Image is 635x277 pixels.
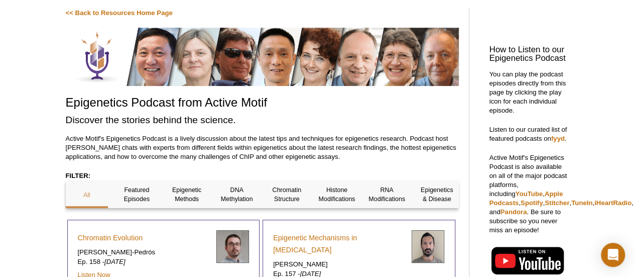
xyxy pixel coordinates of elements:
[601,243,625,267] div: Open Intercom Messenger
[316,186,358,204] p: Histone Modifications
[216,230,249,263] img: Arnau Sebe Pedros headshot
[273,232,404,256] a: Epigenetic Mechanisms in [MEDICAL_DATA]
[551,135,565,142] a: fyyd
[115,186,158,204] p: Featured Episodes
[500,208,527,216] a: Pandora
[365,186,408,204] p: RNA Modifications
[215,186,258,204] p: DNA Methylation
[545,199,569,207] a: Stitcher
[521,199,543,207] a: Spotify
[78,248,209,257] p: [PERSON_NAME]-Pedrós
[273,260,404,269] p: [PERSON_NAME]
[489,153,570,235] p: Active Motif's Epigenetics Podcast is also available on all of the major podcast platforms, inclu...
[416,186,458,204] p: Epigenetics & Disease
[66,28,459,86] img: Discover the stories behind the science.
[489,70,570,115] p: You can play the podcast episodes directly from this page by clicking the play icon for each indi...
[489,190,563,207] a: Apple Podcasts
[104,258,125,265] em: [DATE]
[78,257,209,266] p: Ep. 158 -
[516,190,543,198] a: YouTube
[412,230,444,263] img: Luca Magnani headshot
[66,9,173,17] a: << Back to Resources Home Page
[78,232,143,244] a: Chromatin Evolution
[66,113,459,127] h2: Discover the stories behind the science.
[66,191,108,200] p: All
[571,199,592,207] a: TuneIn
[66,172,91,179] strong: FILTER:
[166,186,208,204] p: Epigenetic Methods
[266,186,308,204] p: Chromatin Structure
[66,96,459,111] h1: Epigenetics Podcast from Active Motif
[489,46,570,63] h3: How to Listen to our Epigenetics Podcast
[489,245,565,276] img: Listen on YouTube
[66,134,459,161] p: Active Motif's Epigenetics Podcast is a lively discussion about the latest tips and techniques fo...
[594,199,631,207] a: iHeartRadio
[489,125,570,143] p: Listen to our curated list of featured podcasts on .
